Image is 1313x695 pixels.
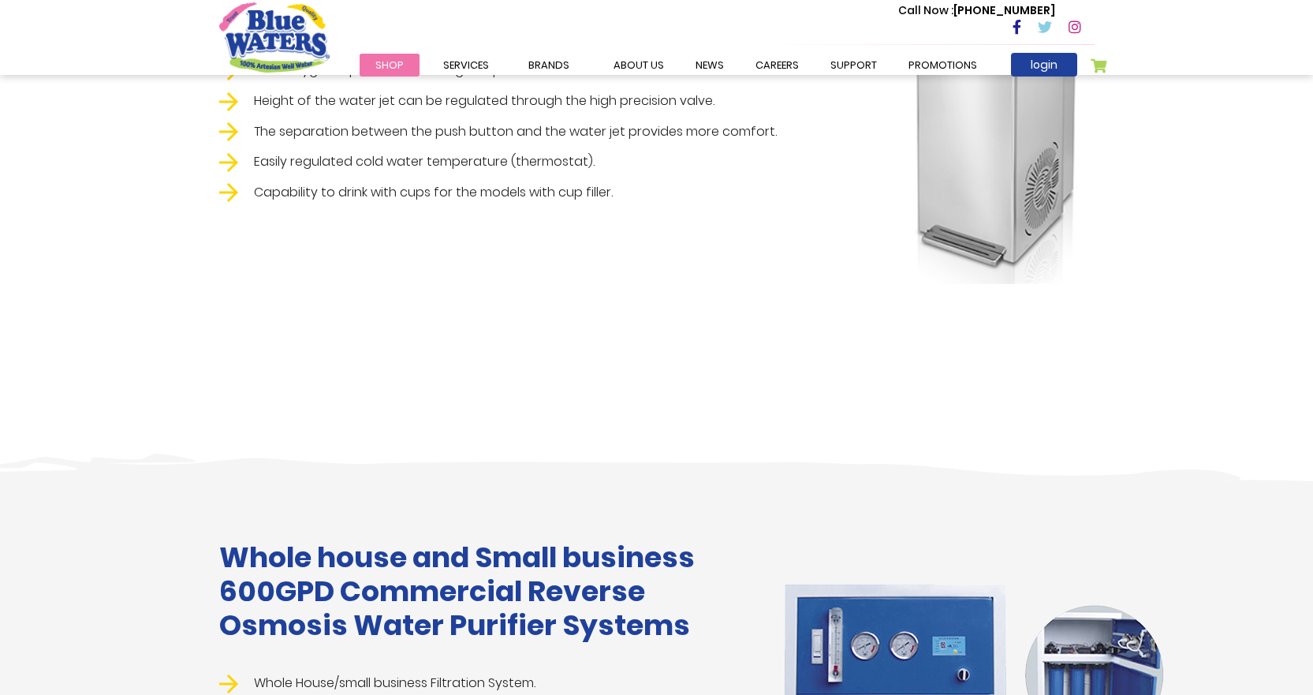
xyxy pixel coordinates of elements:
[1011,53,1077,77] a: login
[219,92,870,111] li: Height of the water jet can be regulated through the high precision valve.
[219,152,870,172] li: Easily regulated cold water temperature (thermostat).
[898,2,1055,19] p: [PHONE_NUMBER]
[898,2,953,18] span: Call Now :
[893,54,993,77] a: Promotions
[680,54,740,77] a: News
[219,183,870,203] li: Capability to drink with cups for the models with cup filler.
[219,674,735,693] li: Whole House/small business Filtration System.
[740,54,815,77] a: careers
[219,2,330,72] a: store logo
[815,54,893,77] a: support
[443,58,489,73] span: Services
[528,58,569,73] span: Brands
[219,122,870,142] li: The separation between the push button and the water jet provides more comfort.
[598,54,680,77] a: about us
[375,58,404,73] span: Shop
[219,540,735,643] h1: Whole house and Small business 600GPD Commercial Reverse Osmosis Water Purifier Systems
